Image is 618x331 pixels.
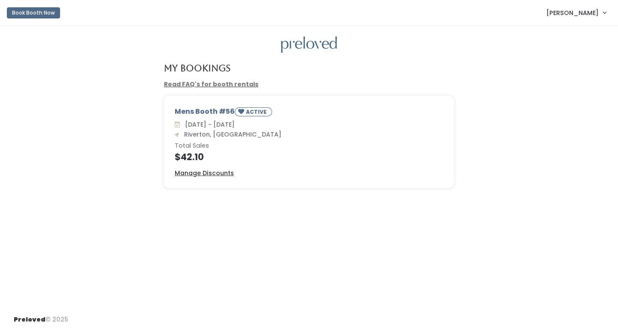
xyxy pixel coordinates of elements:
[7,3,60,22] a: Book Booth Now
[14,315,45,324] span: Preloved
[14,308,68,324] div: © 2025
[164,63,230,73] h4: My Bookings
[281,36,337,53] img: preloved logo
[175,106,443,120] div: Mens Booth #56
[164,80,258,88] a: Read FAQ's for booth rentals
[182,120,235,129] span: [DATE] - [DATE]
[546,8,599,18] span: [PERSON_NAME]
[175,169,234,178] a: Manage Discounts
[538,3,615,22] a: [PERSON_NAME]
[181,130,282,139] span: Riverton, [GEOGRAPHIC_DATA]
[7,7,60,18] button: Book Booth Now
[175,152,443,162] h4: $42.10
[175,169,234,177] u: Manage Discounts
[175,143,443,149] h6: Total Sales
[246,108,268,115] small: ACTIVE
